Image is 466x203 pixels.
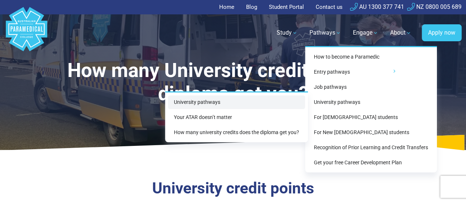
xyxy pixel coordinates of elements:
a: Australian Paramedical College [4,14,49,52]
a: Job pathways [308,80,434,94]
a: How many university credits does the diploma get you? [168,126,305,139]
a: University pathways [308,95,434,109]
a: For New [DEMOGRAPHIC_DATA] students [308,126,434,139]
a: Your ATAR doesn’t matter [168,111,305,124]
a: Engage [348,22,383,43]
a: NZ 0800 005 689 [407,3,462,10]
a: Pathways [305,22,346,43]
a: Recognition of Prior Learning and Credit Transfers [308,141,434,154]
h3: University credit points [39,179,427,198]
a: Apply now [422,24,462,41]
div: Pathways [305,46,437,172]
a: AU 1300 377 741 [350,3,404,10]
a: For [DEMOGRAPHIC_DATA] students [308,111,434,124]
a: University pathways [168,95,305,109]
a: Get your free Career Development Plan [308,156,434,169]
div: Entry pathways [165,91,308,142]
a: Entry pathways [308,65,434,79]
a: About [386,22,416,43]
h1: How many University credits does the diploma get you? [62,59,404,106]
a: How to become a Paramedic [308,50,434,64]
a: Study [272,22,302,43]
